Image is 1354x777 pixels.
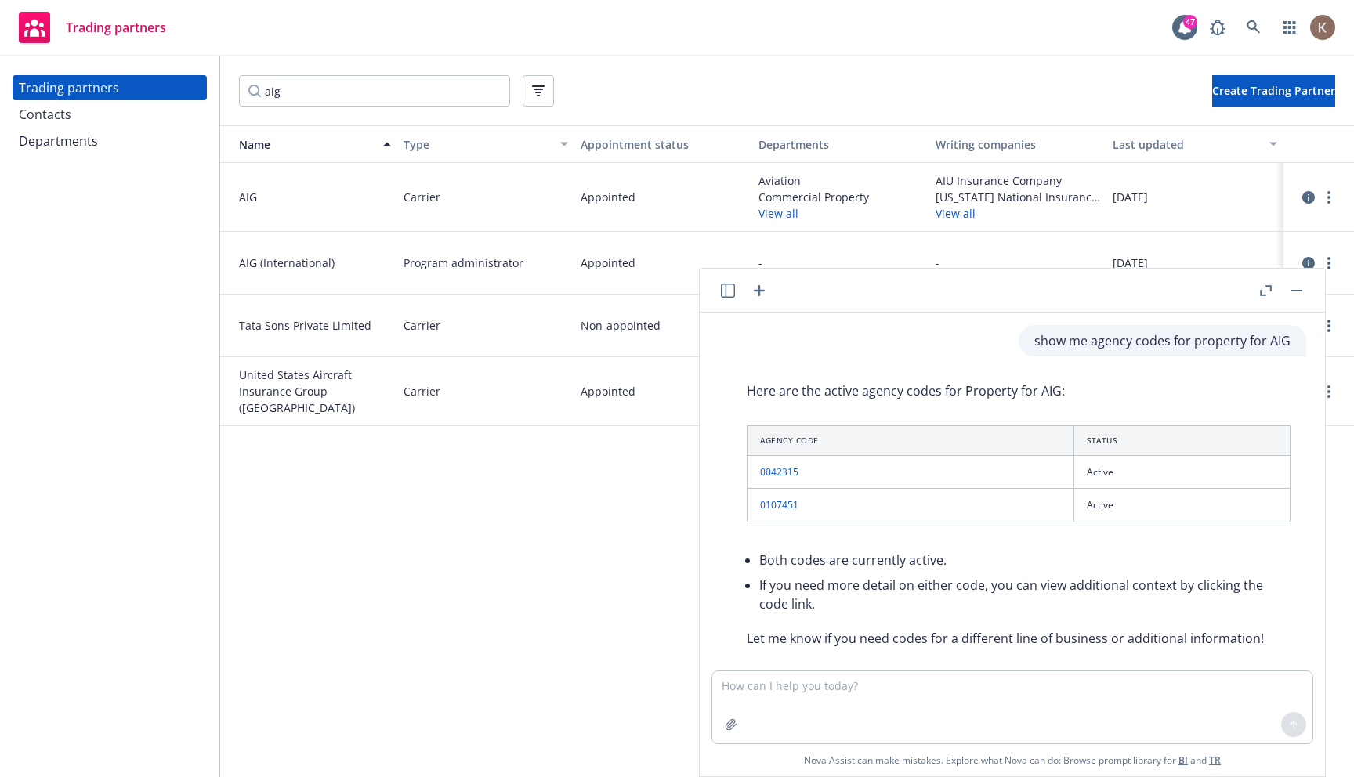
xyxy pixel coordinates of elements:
[581,255,635,271] span: Appointed
[581,383,635,399] span: Appointed
[1310,15,1335,40] img: photo
[226,136,374,153] div: Name
[1212,83,1335,98] span: Create Trading Partner
[759,548,1291,573] li: Both codes are currently active.
[1320,316,1338,335] a: more
[19,128,98,154] div: Departments
[397,125,574,163] button: Type
[1274,12,1305,43] a: Switch app
[19,102,71,127] div: Contacts
[758,205,923,222] a: View all
[239,367,391,416] span: United States Aircraft Insurance Group ([GEOGRAPHIC_DATA])
[19,75,119,100] div: Trading partners
[1113,136,1260,153] div: Last updated
[758,255,762,271] span: -
[804,744,1221,776] span: Nova Assist can make mistakes. Explore what Nova can do: Browse prompt library for and
[1238,12,1269,43] a: Search
[1212,75,1335,107] button: Create Trading Partner
[1202,12,1233,43] a: Report a Bug
[1074,426,1291,456] th: Status
[1320,254,1338,273] a: more
[574,125,751,163] button: Appointment status
[1209,754,1221,767] a: TR
[581,189,635,205] span: Appointed
[936,205,1100,222] a: View all
[936,172,1100,189] span: AIU Insurance Company
[581,317,661,334] span: Non-appointed
[1034,331,1291,350] p: show me agency codes for property for AIG
[13,128,207,154] a: Departments
[1113,189,1148,205] span: [DATE]
[404,255,523,271] span: Program administrator
[1299,188,1318,207] a: circleInformation
[748,426,1074,456] th: Agency Code
[758,172,923,189] span: Aviation
[239,317,391,334] span: Tata Sons Private Limited
[1320,188,1338,207] a: more
[404,317,440,334] span: Carrier
[929,125,1106,163] button: Writing companies
[13,5,172,49] a: Trading partners
[759,573,1291,616] li: If you need more detail on either code, you can view additional context by clicking the code link.
[1113,255,1148,271] span: [DATE]
[581,136,745,153] div: Appointment status
[220,125,397,163] button: Name
[1074,456,1291,489] td: Active
[936,255,939,271] span: -
[758,136,923,153] div: Departments
[1183,15,1197,29] div: 47
[239,75,510,107] input: Filter by keyword...
[239,255,391,271] span: AIG (International)
[936,189,1100,205] span: [US_STATE] National Insurance Co.
[404,383,440,399] span: Carrier
[404,136,551,153] div: Type
[747,381,1291,400] p: Here are the active agency codes for Property for AIG:
[239,189,391,205] span: AIG
[13,75,207,100] a: Trading partners
[1074,489,1291,522] td: Active
[404,189,440,205] span: Carrier
[747,629,1291,648] p: Let me know if you need codes for a different line of business or additional information!
[66,21,166,34] span: Trading partners
[760,465,798,479] a: 0042315
[752,125,929,163] button: Departments
[13,102,207,127] a: Contacts
[1178,754,1188,767] a: BI
[936,136,1100,153] div: Writing companies
[760,498,798,511] a: 0107451
[1106,125,1283,163] button: Last updated
[1299,254,1318,273] a: circleInformation
[758,189,923,205] span: Commercial Property
[1320,382,1338,401] a: more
